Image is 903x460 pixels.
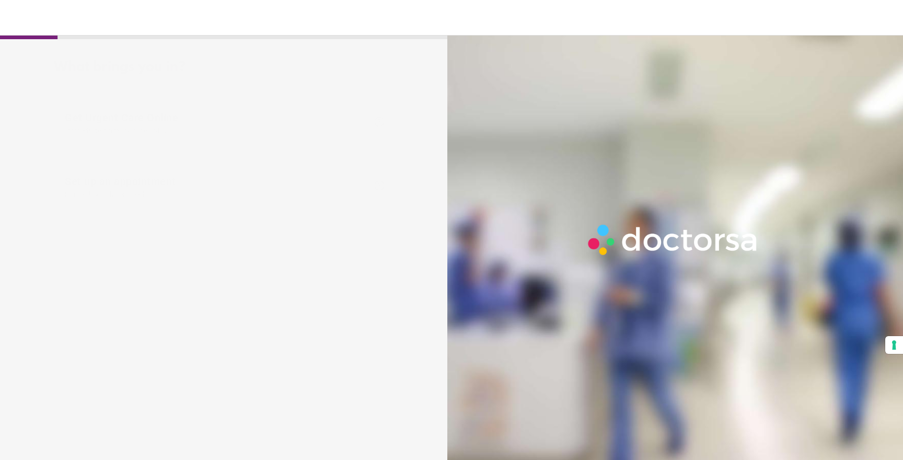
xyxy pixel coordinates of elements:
img: Logo-Doctorsa-trans-White-partial-flat.png [583,220,764,260]
span: help [373,116,386,128]
span: Immediate primary care, 24/7 [65,126,368,135]
span: Get Urgent Care Online [65,111,368,135]
button: Your consent preferences for tracking technologies [885,336,903,354]
span: Same day or later needs [65,190,368,199]
div: What brings you in? [54,60,397,75]
span: Set up an appointment [65,175,368,199]
span: help [373,179,386,192]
